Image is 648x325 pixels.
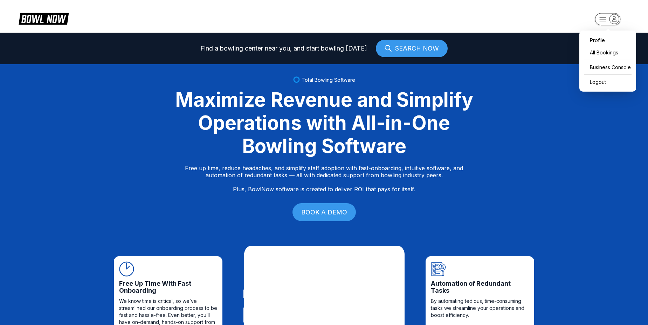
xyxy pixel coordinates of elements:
[376,40,448,57] a: SEARCH NOW
[583,76,608,88] button: Logout
[583,34,633,46] a: Profile
[166,88,482,158] div: Maximize Revenue and Simplify Operations with All-in-One Bowling Software
[292,203,356,221] a: BOOK A DEMO
[583,61,633,73] a: Business Console
[431,280,529,294] span: Automation of Redundant Tasks
[200,45,367,52] span: Find a bowling center near you, and start bowling [DATE]
[185,165,463,193] p: Free up time, reduce headaches, and simplify staff adoption with fast-onboarding, intuitive softw...
[302,77,355,83] span: Total Bowling Software
[431,298,529,319] span: By automating tedious, time-consuming tasks we streamline your operations and boost efficiency.
[583,46,633,59] a: All Bookings
[119,280,217,294] span: Free Up Time With Fast Onboarding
